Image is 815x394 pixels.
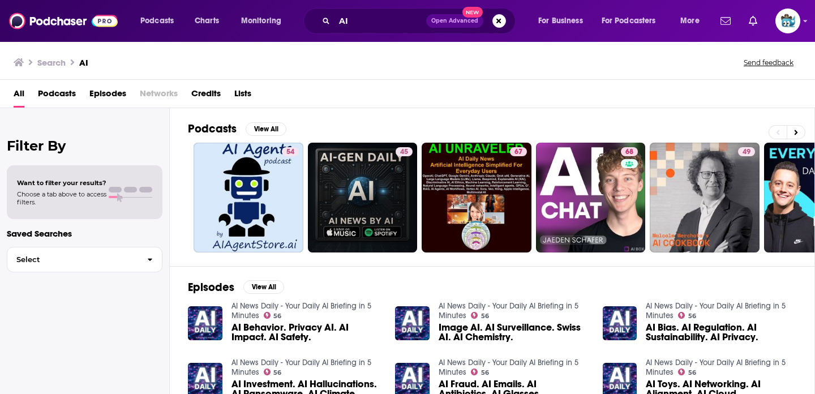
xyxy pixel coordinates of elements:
a: PodcastsView All [188,122,286,136]
span: Logged in as bulleit_whale_pod [775,8,800,33]
button: Open AdvancedNew [426,14,483,28]
img: User Profile [775,8,800,33]
a: 54 [282,147,299,156]
a: 56 [678,312,696,319]
button: Select [7,247,162,272]
button: View All [243,280,284,294]
a: 68 [621,147,638,156]
span: For Podcasters [602,13,656,29]
a: 67 [422,143,531,252]
span: 56 [688,370,696,375]
a: AI News Daily - Your Daily AI Briefing in 5 Minutes [439,358,578,377]
a: AI News Daily - Your Daily AI Briefing in 5 Minutes [646,358,786,377]
span: Choose a tab above to access filters. [17,190,106,206]
a: 56 [471,312,489,319]
span: 56 [688,314,696,319]
a: Show notifications dropdown [744,11,762,31]
span: Open Advanced [431,18,478,24]
a: 49 [738,147,755,156]
span: Monitoring [241,13,281,29]
span: Select [7,256,138,263]
span: 56 [481,314,489,319]
a: 54 [194,143,303,252]
span: More [680,13,700,29]
button: open menu [530,12,597,30]
span: Charts [195,13,219,29]
a: Image AI. AI Surveillance. Swiss AI. AI Chemistry. [439,323,589,342]
div: Search podcasts, credits, & more... [314,8,526,34]
a: AI News Daily - Your Daily AI Briefing in 5 Minutes [231,358,371,377]
a: 56 [471,369,489,375]
a: AI Bias. AI Regulation. AI Sustainability. AI Privacy. [646,323,796,342]
a: AI News Daily - Your Daily AI Briefing in 5 Minutes [439,301,578,320]
h2: Podcasts [188,122,237,136]
a: Credits [191,84,221,108]
span: 56 [273,370,281,375]
a: 45 [308,143,418,252]
span: 68 [625,147,633,158]
img: AI Bias. AI Regulation. AI Sustainability. AI Privacy. [603,306,637,341]
span: 45 [400,147,408,158]
span: Podcasts [140,13,174,29]
span: 56 [481,370,489,375]
a: 68 [536,143,646,252]
a: 56 [678,369,696,375]
span: 67 [514,147,522,158]
button: open menu [233,12,296,30]
input: Search podcasts, credits, & more... [334,12,426,30]
span: New [462,7,483,18]
a: AI News Daily - Your Daily AI Briefing in 5 Minutes [646,301,786,320]
h3: Search [37,57,66,68]
a: AI Behavior. Privacy AI. AI Impact. AI Safety. [231,323,382,342]
a: AI News Daily - Your Daily AI Briefing in 5 Minutes [231,301,371,320]
span: 49 [743,147,750,158]
a: Show notifications dropdown [716,11,735,31]
a: EpisodesView All [188,280,284,294]
a: Lists [234,84,251,108]
a: 49 [650,143,760,252]
button: View All [246,122,286,136]
h3: AI [79,57,88,68]
a: All [14,84,24,108]
span: 54 [286,147,294,158]
span: Want to filter your results? [17,179,106,187]
span: Networks [140,84,178,108]
img: Image AI. AI Surveillance. Swiss AI. AI Chemistry. [395,306,430,341]
h2: Episodes [188,280,234,294]
button: Show profile menu [775,8,800,33]
img: Podchaser - Follow, Share and Rate Podcasts [9,10,118,32]
p: Saved Searches [7,228,162,239]
span: 56 [273,314,281,319]
button: open menu [132,12,188,30]
span: For Business [538,13,583,29]
a: 67 [510,147,527,156]
a: Charts [187,12,226,30]
a: Podcasts [38,84,76,108]
a: 45 [396,147,413,156]
h2: Filter By [7,138,162,154]
a: 56 [264,312,282,319]
img: AI Behavior. Privacy AI. AI Impact. AI Safety. [188,306,222,341]
a: 56 [264,369,282,375]
button: Send feedback [740,58,797,67]
button: open menu [594,12,672,30]
button: open menu [672,12,714,30]
a: Episodes [89,84,126,108]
